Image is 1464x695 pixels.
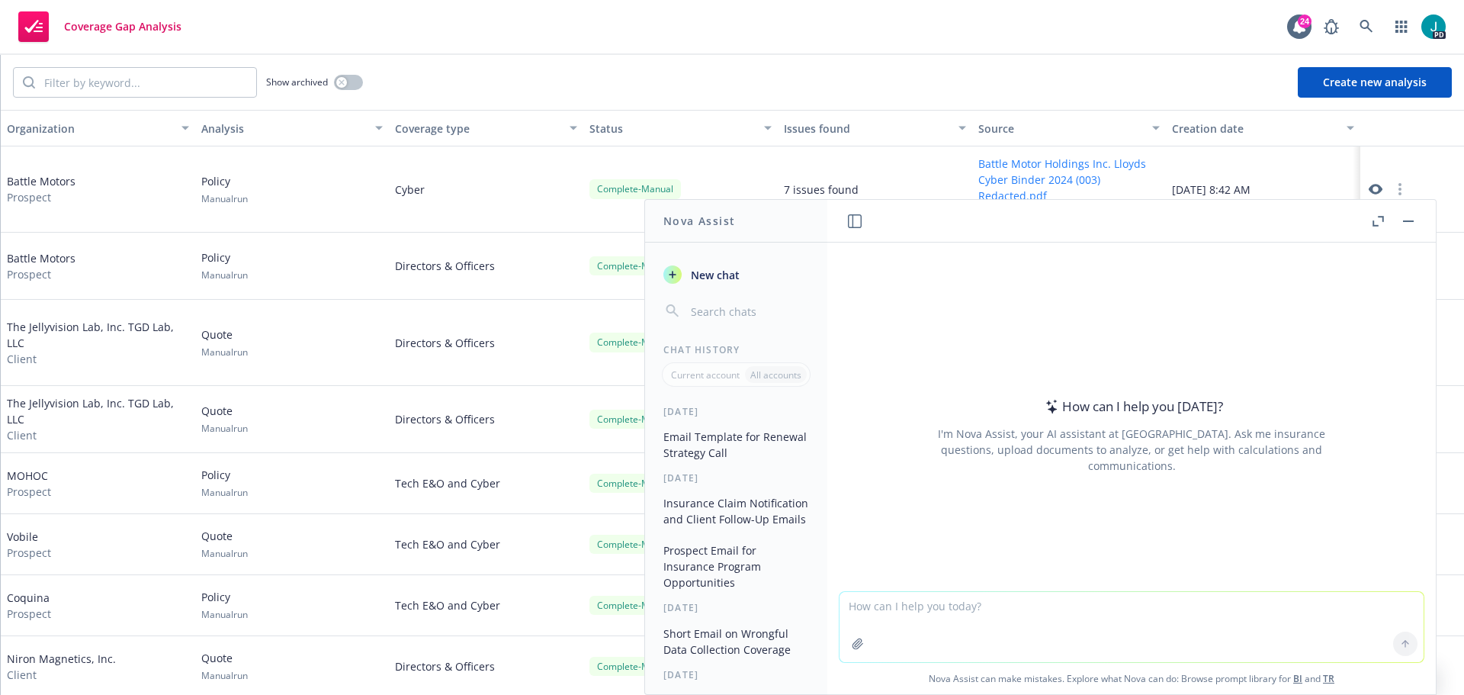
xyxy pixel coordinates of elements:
div: Complete - Manual [589,256,681,275]
div: Tech E&O and Cyber [389,575,583,636]
div: Quote [201,403,248,435]
div: Creation date [1172,121,1337,137]
div: Tech E&O and Cyber [389,453,583,514]
div: Coquina [7,590,51,622]
span: Prospect [7,266,75,282]
p: All accounts [750,368,801,381]
div: Complete - Manual [589,535,681,554]
span: Manual run [201,192,248,205]
div: Vobile [7,529,51,561]
button: Create new analysis [1298,67,1452,98]
a: Report a Bug [1316,11,1347,42]
span: Manual run [201,269,248,282]
a: TR [1323,672,1334,685]
div: Policy [201,467,248,499]
div: Source [978,121,1144,137]
div: Battle Motors [7,250,75,282]
div: The Jellyvision Lab, Inc. TGD Lab, LLC [7,395,189,443]
img: photo [1421,14,1446,39]
button: Issues found [778,110,972,146]
button: New chat [657,261,815,288]
div: Quote [201,528,248,560]
div: 24 [1298,14,1311,28]
div: How can I help you [DATE]? [1041,397,1223,417]
a: Coverage Gap Analysis [12,5,188,48]
div: Complete - Manual [589,474,681,493]
div: [DATE] 8:42 AM [1166,146,1360,233]
button: Status [583,110,778,146]
div: Policy [201,589,248,621]
div: [DATE] [645,601,827,614]
div: The Jellyvision Lab, Inc. TGD Lab, LLC [7,319,189,367]
span: Show archived [266,76,328,88]
div: Directors & Officers [389,300,583,386]
div: Complete - Manual [589,596,681,615]
div: Status [589,121,755,137]
div: Complete - Manual [589,179,681,198]
button: Coverage type [389,110,583,146]
div: 7 issues found [784,182,859,198]
div: MOHOC [7,468,51,500]
div: Quote [201,327,248,359]
button: Source [972,110,1167,146]
button: Prospect Email for Insurance Program Opportunities [657,538,815,595]
button: Creation date [1166,110,1360,146]
button: Short Email on Wrongful Data Collection Coverage [657,621,815,662]
h1: Nova Assist [663,213,735,229]
div: Analysis [201,121,367,137]
span: Manual run [201,346,248,359]
svg: Search [23,76,35,88]
button: Battle Motor Holdings Inc. Lloyds Cyber Binder 2024 (003) Redacted.pdf [978,156,1161,204]
span: New chat [688,267,740,283]
div: Battle Motors [7,173,75,205]
div: Organization [7,121,172,137]
button: Insurance Claim Notification and Client Follow-Up Emails [657,491,815,532]
div: [DATE] [645,405,827,418]
button: Organization [1,110,195,146]
span: Prospect [7,606,51,622]
div: Policy [201,173,248,205]
div: Quote [201,650,248,682]
span: Manual run [201,547,248,560]
a: BI [1293,672,1302,685]
span: Prospect [7,484,51,500]
div: Cyber [389,146,583,233]
span: Client [7,351,189,367]
span: Manual run [201,608,248,621]
div: Complete - Manual [589,657,681,676]
div: Niron Magnetics, Inc. [7,651,116,683]
div: Directors & Officers [389,233,583,300]
span: Manual run [201,669,248,682]
span: Client [7,427,189,443]
span: Nova Assist can make mistakes. Explore what Nova can do: Browse prompt library for and [833,663,1430,694]
span: Manual run [201,486,248,499]
span: Client [7,667,116,683]
div: Complete - Manual [589,410,681,429]
div: Complete - Manual [589,333,681,352]
button: Email Template for Renewal Strategy Call [657,424,815,465]
div: [DATE] [645,471,827,484]
div: I'm Nova Assist, your AI assistant at [GEOGRAPHIC_DATA]. Ask me insurance questions, upload docum... [917,426,1346,474]
div: Directors & Officers [389,386,583,453]
a: Switch app [1386,11,1417,42]
button: Analysis [195,110,390,146]
div: Tech E&O and Cyber [389,514,583,575]
p: Current account [671,368,740,381]
div: Policy [201,249,248,282]
span: Manual run [201,422,248,435]
div: Chat History [645,343,827,356]
input: Filter by keyword... [35,68,256,97]
div: Issues found [784,121,949,137]
div: [DATE] [645,668,827,681]
span: Prospect [7,189,75,205]
span: Prospect [7,545,51,561]
span: Coverage Gap Analysis [64,21,181,33]
div: Coverage type [395,121,560,137]
a: Search [1351,11,1382,42]
input: Search chats [688,301,809,322]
